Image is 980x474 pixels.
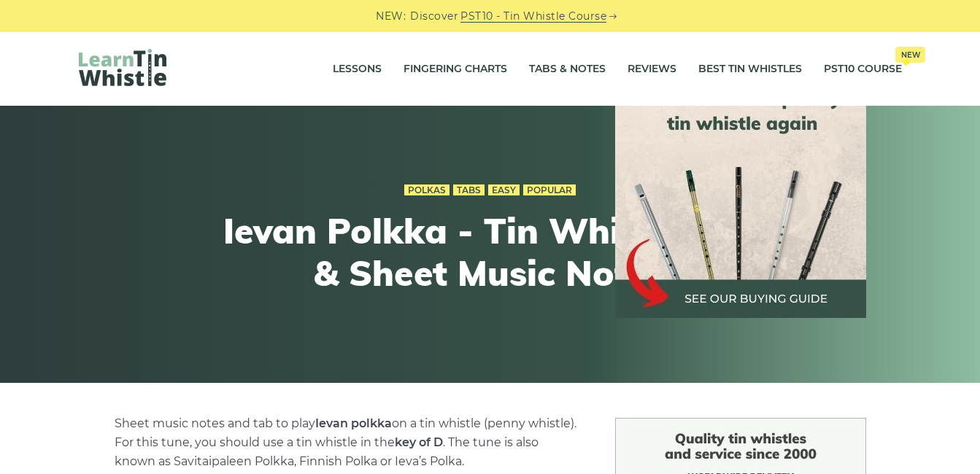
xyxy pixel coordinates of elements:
h1: Ievan Polkka - Tin Whistle Tab & Sheet Music Notes [222,210,759,294]
p: Sheet music notes and tab to play on a tin whistle (penny whistle). For this tune, you should use... [115,414,580,471]
a: Tabs [453,184,485,196]
a: PST10 CourseNew [824,51,902,88]
a: Fingering Charts [404,51,507,88]
a: Reviews [628,51,676,88]
a: Polkas [404,184,450,196]
span: New [895,47,925,63]
strong: Ievan polkka [315,416,392,430]
a: Best Tin Whistles [698,51,802,88]
a: Tabs & Notes [529,51,606,88]
a: Popular [523,184,576,196]
img: tin whistle buying guide [615,67,866,318]
a: Lessons [333,51,382,88]
strong: key of D [395,435,443,449]
img: LearnTinWhistle.com [79,49,166,86]
a: Easy [488,184,520,196]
